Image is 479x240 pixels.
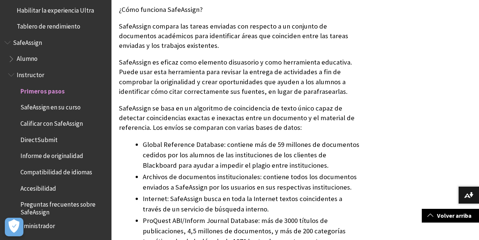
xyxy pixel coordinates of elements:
[20,85,65,95] span: Primeros pasos
[17,53,38,63] span: Alumno
[119,57,362,96] p: SafeAssign es eficaz como elemento disuasorio y como herramienta educativa. Puede usar esta herra...
[20,198,106,216] span: Preguntas frecuentes sobre SafeAssign
[17,69,44,79] span: Instructor
[20,134,58,144] span: DirectSubmit
[143,172,362,193] li: Archivos de documentos institucionales: contiene todos los documentos enviados a SafeAssign por l...
[20,117,83,127] span: Calificar con SafeAssign
[20,101,81,111] span: SafeAssign en su curso
[17,220,55,230] span: Administrador
[20,166,92,176] span: Compatibilidad de idiomas
[17,20,80,30] span: Tablero de rendimiento
[143,139,362,171] li: Global Reference Database: contiene más de 59 millones de documentos cedidos por los alumnos de l...
[13,36,42,46] span: SafeAssign
[20,150,83,160] span: Informe de originalidad
[20,182,56,192] span: Accesibilidad
[5,218,23,236] button: Abrir preferencias
[119,103,362,133] p: SafeAssign se basa en un algoritmo de coincidencia de texto único capaz de detectar coincidencias...
[422,209,479,223] a: Volver arriba
[4,36,107,232] nav: Book outline for Blackboard SafeAssign
[17,4,94,14] span: Habilitar la experiencia Ultra
[119,22,362,51] p: SafeAssign compara las tareas enviadas con respecto a un conjunto de documentos académicos para i...
[143,194,362,214] li: Internet: SafeAssign busca en toda la Internet textos coincidentes a través de un servicio de bús...
[119,5,362,14] p: ¿Cómo funciona SafeAssign?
